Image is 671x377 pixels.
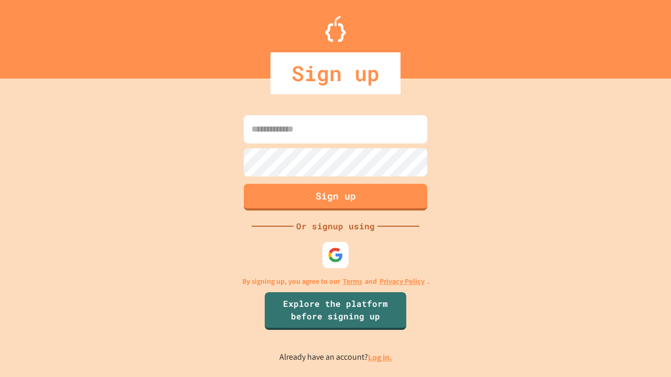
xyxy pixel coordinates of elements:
[368,352,392,363] a: Log in.
[279,351,392,364] p: Already have an account?
[244,184,427,210] button: Sign up
[294,220,377,232] div: Or signup using
[343,276,362,287] a: Terms
[325,16,346,42] img: Logo.svg
[380,276,425,287] a: Privacy Policy
[242,276,429,287] p: By signing up, you agree to our and .
[265,292,406,330] a: Explore the platform before signing up
[328,247,343,263] img: google-icon.svg
[270,52,401,94] div: Sign up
